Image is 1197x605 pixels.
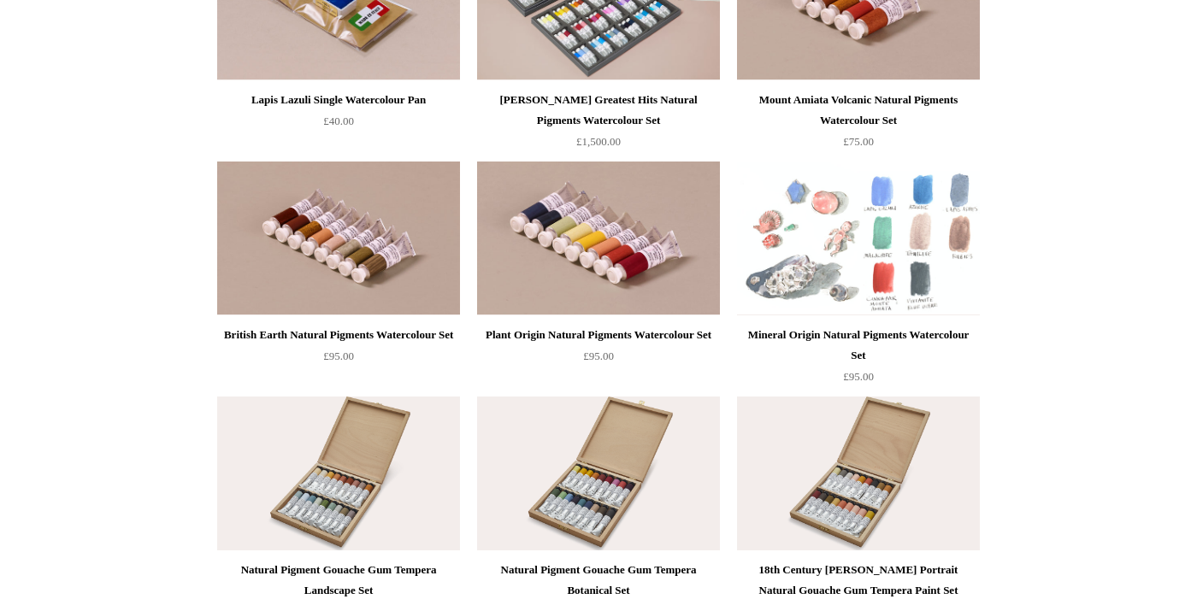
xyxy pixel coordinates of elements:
[481,90,716,131] div: [PERSON_NAME] Greatest Hits Natural Pigments Watercolour Set
[481,325,716,345] div: Plant Origin Natural Pigments Watercolour Set
[221,325,456,345] div: British Earth Natural Pigments Watercolour Set
[217,325,460,395] a: British Earth Natural Pigments Watercolour Set £95.00
[737,396,980,550] img: 18th Century George Romney Portrait Natural Gouache Gum Tempera Paint Set
[221,560,456,601] div: Natural Pigment Gouache Gum Tempera Landscape Set
[737,396,980,550] a: 18th Century George Romney Portrait Natural Gouache Gum Tempera Paint Set 18th Century George Rom...
[221,90,456,110] div: Lapis Lazuli Single Watercolour Pan
[481,560,716,601] div: Natural Pigment Gouache Gum Tempera Botanical Set
[217,162,460,315] a: British Earth Natural Pigments Watercolour Set British Earth Natural Pigments Watercolour Set
[737,325,980,395] a: Mineral Origin Natural Pigments Watercolour Set £95.00
[843,370,874,383] span: £95.00
[217,162,460,315] img: British Earth Natural Pigments Watercolour Set
[477,396,720,550] a: Natural Pigment Gouache Gum Tempera Botanical Set Natural Pigment Gouache Gum Tempera Botanical Set
[583,349,614,362] span: £95.00
[477,162,720,315] img: Plant Origin Natural Pigments Watercolour Set
[477,162,720,315] a: Plant Origin Natural Pigments Watercolour Set Plant Origin Natural Pigments Watercolour Set
[843,135,874,148] span: £75.00
[217,90,460,160] a: Lapis Lazuli Single Watercolour Pan £40.00
[737,162,980,315] a: Mineral Origin Natural Pigments Watercolour Set Mineral Origin Natural Pigments Watercolour Set
[477,325,720,395] a: Plant Origin Natural Pigments Watercolour Set £95.00
[477,90,720,160] a: [PERSON_NAME] Greatest Hits Natural Pigments Watercolour Set £1,500.00
[323,115,354,127] span: £40.00
[576,135,621,148] span: £1,500.00
[323,349,354,362] span: £95.00
[741,325,976,366] div: Mineral Origin Natural Pigments Watercolour Set
[217,396,460,550] a: Natural Pigment Gouache Gum Tempera Landscape Set Natural Pigment Gouache Gum Tempera Landscape Set
[741,90,976,131] div: Mount Amiata Volcanic Natural Pigments Watercolour Set
[217,396,460,550] img: Natural Pigment Gouache Gum Tempera Landscape Set
[737,90,980,160] a: Mount Amiata Volcanic Natural Pigments Watercolour Set £75.00
[737,162,980,315] img: Mineral Origin Natural Pigments Watercolour Set
[741,560,976,601] div: 18th Century [PERSON_NAME] Portrait Natural Gouache Gum Tempera Paint Set
[477,396,720,550] img: Natural Pigment Gouache Gum Tempera Botanical Set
